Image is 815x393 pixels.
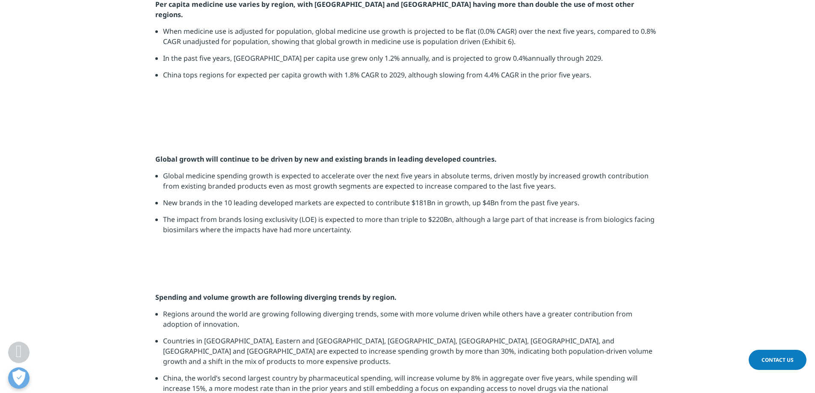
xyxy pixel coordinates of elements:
a: Contact Us [749,350,806,370]
li: New brands in the 10 leading developed markets are expected to contribute $181Bn in growth, up $4... [163,198,660,214]
li: Regions around the world are growing following diverging trends, some with more volume driven whi... [163,309,660,336]
li: Global medicine spending growth is expected to accelerate over the next five years in absolute te... [163,171,660,198]
button: Open Preferences [8,367,30,389]
li: The impact from brands losing exclusivity (LOE) is expected to more than triple to $220Bn, althou... [163,214,660,241]
span: Contact Us [762,356,794,363]
li: When medicine use is adjusted for population, global medicine use growth is projected to be flat ... [163,26,660,53]
strong: Spending and volume growth are following diverging trends by region. [155,293,397,302]
li: Countries in [GEOGRAPHIC_DATA], Eastern and [GEOGRAPHIC_DATA], [GEOGRAPHIC_DATA], [GEOGRAPHIC_DAT... [163,336,660,373]
li: China tops regions for expected per capita growth with 1.8% CAGR to 2029, although slowing from 4... [163,70,660,86]
strong: Global growth will continue to be driven by new and existing brands in leading developed countries. [155,154,497,164]
li: In the past five years, [GEOGRAPHIC_DATA] per capita use grew only 1.2% annually, and is projecte... [163,53,660,70]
